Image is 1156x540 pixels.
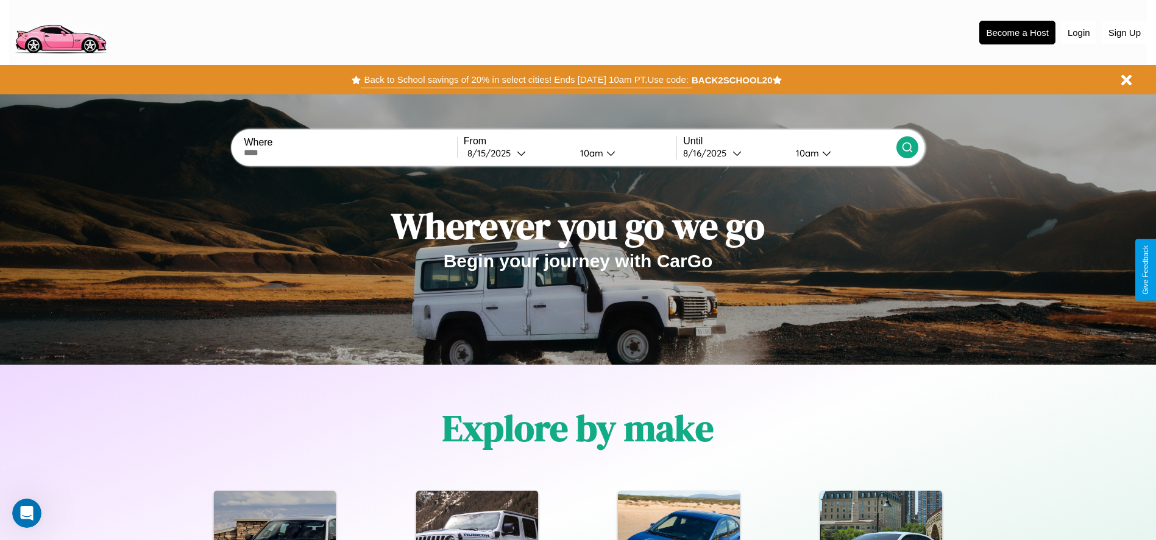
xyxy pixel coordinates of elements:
[361,71,691,88] button: Back to School savings of 20% in select cities! Ends [DATE] 10am PT.Use code:
[979,21,1055,44] button: Become a Host
[9,6,112,57] img: logo
[1141,245,1150,295] div: Give Feedback
[464,136,676,147] label: From
[570,147,677,160] button: 10am
[692,75,773,85] b: BACK2SCHOOL20
[683,136,896,147] label: Until
[244,137,456,148] label: Where
[786,147,896,160] button: 10am
[12,499,41,528] iframe: Intercom live chat
[790,147,822,159] div: 10am
[1102,21,1147,44] button: Sign Up
[574,147,606,159] div: 10am
[1062,21,1096,44] button: Login
[467,147,517,159] div: 8 / 15 / 2025
[464,147,570,160] button: 8/15/2025
[442,403,714,453] h1: Explore by make
[683,147,732,159] div: 8 / 16 / 2025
